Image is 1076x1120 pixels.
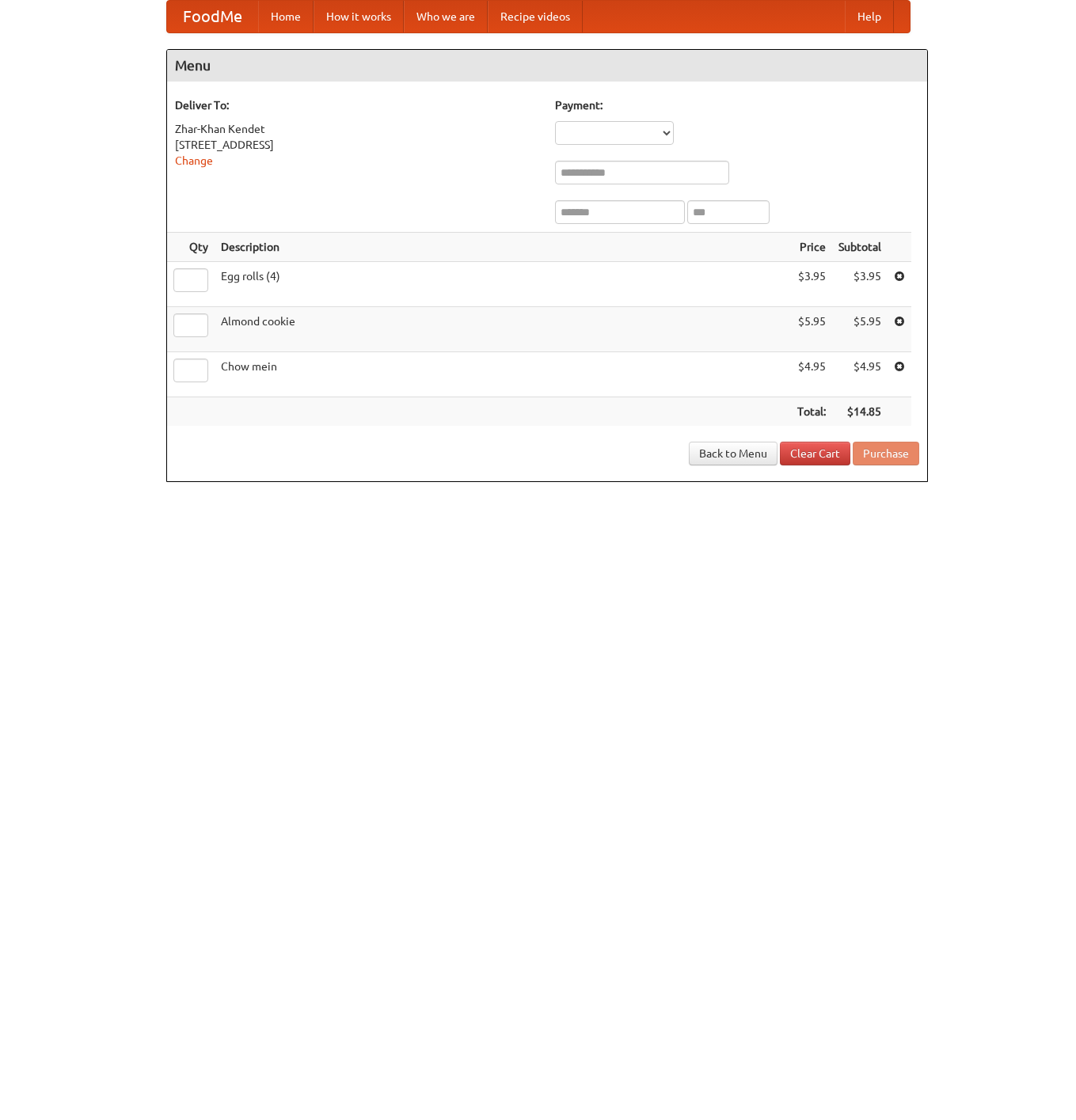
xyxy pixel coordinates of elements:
[689,442,778,465] a: Back to Menu
[832,262,888,307] td: $3.95
[832,233,888,262] th: Subtotal
[832,397,888,427] th: $14.85
[175,137,539,153] div: [STREET_ADDRESS]
[791,397,832,427] th: Total:
[853,442,919,465] button: Purchase
[791,262,832,307] td: $3.95
[215,233,791,262] th: Description
[791,233,832,262] th: Price
[314,1,404,32] a: How it works
[832,307,888,352] td: $5.95
[845,1,894,32] a: Help
[175,97,539,113] h5: Deliver To:
[832,352,888,397] td: $4.95
[791,307,832,352] td: $5.95
[167,1,258,32] a: FoodMe
[488,1,583,32] a: Recipe videos
[215,352,791,397] td: Chow mein
[167,50,927,82] h4: Menu
[215,307,791,352] td: Almond cookie
[555,97,919,113] h5: Payment:
[175,154,213,167] a: Change
[175,121,539,137] div: Zhar-Khan Kendet
[167,233,215,262] th: Qty
[215,262,791,307] td: Egg rolls (4)
[791,352,832,397] td: $4.95
[404,1,488,32] a: Who we are
[258,1,314,32] a: Home
[780,442,850,465] a: Clear Cart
